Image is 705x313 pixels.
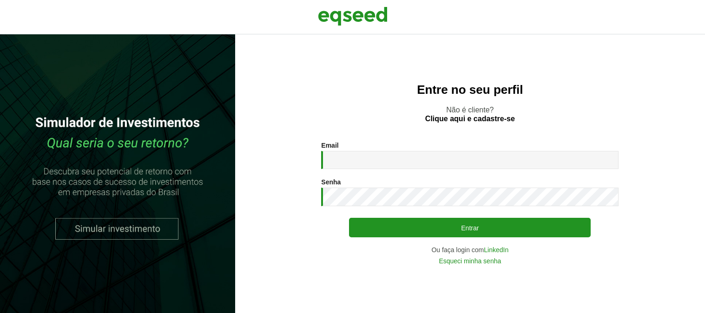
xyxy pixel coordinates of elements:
[321,247,619,253] div: Ou faça login com
[321,142,338,149] label: Email
[318,5,388,28] img: EqSeed Logo
[321,179,341,185] label: Senha
[484,247,508,253] a: LinkedIn
[254,83,686,97] h2: Entre no seu perfil
[439,258,501,264] a: Esqueci minha senha
[254,105,686,123] p: Não é cliente?
[425,115,515,123] a: Clique aqui e cadastre-se
[349,218,591,237] button: Entrar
